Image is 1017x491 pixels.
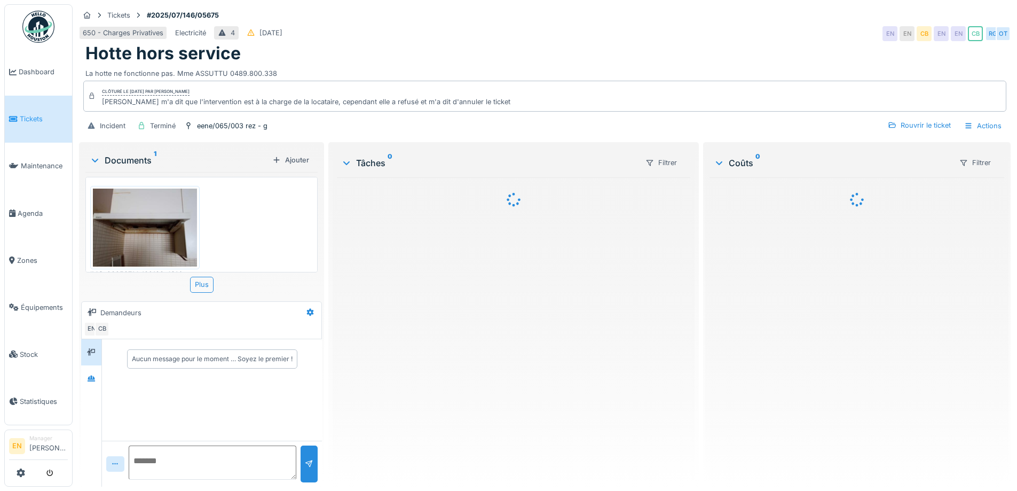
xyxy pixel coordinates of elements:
[5,378,72,425] a: Statistiques
[5,96,72,143] a: Tickets
[259,28,282,38] div: [DATE]
[714,157,950,169] div: Coûts
[21,161,68,171] span: Maintenance
[22,11,54,43] img: Badge_color-CXgf-gQk.svg
[100,121,125,131] div: Incident
[102,88,190,96] div: Clôturé le [DATE] par [PERSON_NAME]
[917,26,932,41] div: CB
[85,64,1004,79] div: La hotte ne fonctionne pas. Mme ASSUTTU 0489.800.338
[197,121,267,131] div: eene/065/003 rez - g
[90,269,200,279] div: IMG_20250714_132103_491.jpg
[20,349,68,360] span: Stock
[100,308,141,318] div: Demandeurs
[5,190,72,237] a: Agenda
[93,189,197,267] img: 23xtzlu9at7shm7ogxldk3mxizku
[85,43,241,64] h1: Hotte hors service
[955,155,996,170] div: Filtrer
[5,331,72,378] a: Stock
[951,26,966,41] div: EN
[150,121,176,131] div: Terminé
[84,322,99,337] div: EN
[19,67,68,77] span: Dashboard
[175,28,206,38] div: Electricité
[29,434,68,457] li: [PERSON_NAME]
[132,354,293,364] div: Aucun message pour le moment … Soyez le premier !
[755,157,760,169] sup: 0
[934,26,949,41] div: EN
[29,434,68,442] div: Manager
[9,434,68,460] a: EN Manager[PERSON_NAME]
[5,49,72,96] a: Dashboard
[94,322,109,337] div: CB
[102,97,510,107] div: [PERSON_NAME] m'a dit que l'intervention est à la charge de la locataire, cependant elle a refusé...
[18,208,68,219] span: Agenda
[882,26,897,41] div: EN
[20,114,68,124] span: Tickets
[5,237,72,284] a: Zones
[996,26,1011,41] div: OT
[231,28,235,38] div: 4
[83,28,163,38] div: 650 - Charges Privatives
[884,118,955,133] div: Rouvrir le ticket
[268,153,313,167] div: Ajouter
[900,26,914,41] div: EN
[190,277,214,292] div: Plus
[341,157,636,169] div: Tâches
[107,10,130,20] div: Tickets
[959,118,1006,134] div: Actions
[5,143,72,190] a: Maintenance
[985,26,1000,41] div: RG
[9,438,25,454] li: EN
[154,154,156,167] sup: 1
[20,396,68,407] span: Statistiques
[90,154,268,167] div: Documents
[143,10,223,20] strong: #2025/07/146/05675
[21,302,68,313] span: Équipements
[641,155,682,170] div: Filtrer
[388,157,392,169] sup: 0
[17,255,68,266] span: Zones
[5,284,72,331] a: Équipements
[968,26,983,41] div: CB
